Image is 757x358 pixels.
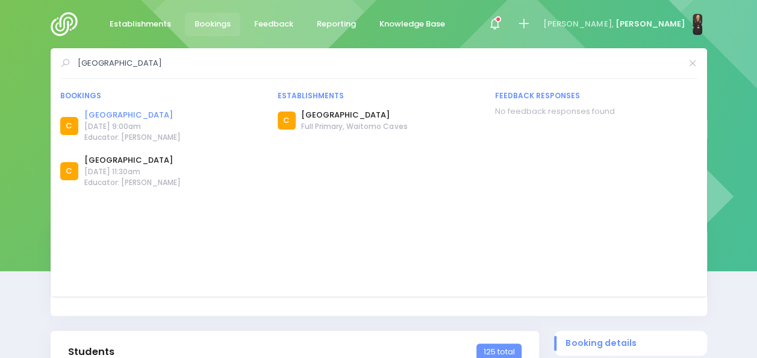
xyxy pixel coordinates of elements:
[554,331,707,356] a: Booking details
[370,13,455,36] a: Knowledge Base
[565,337,695,350] span: Booking details
[245,13,304,36] a: Feedback
[78,54,681,72] input: Search for anything (like establishments, bookings, or feedback)
[84,154,181,166] a: [GEOGRAPHIC_DATA]
[278,111,296,130] div: C
[494,105,697,118] div: No feedback responses found
[68,346,114,358] h3: Students
[301,121,407,132] span: Full Primary, Waitomo Caves
[185,13,241,36] a: Bookings
[110,18,171,30] span: Establishments
[307,13,366,36] a: Reporting
[494,90,697,101] div: Feedback responses
[60,117,78,135] div: C
[84,132,181,143] span: Educator: [PERSON_NAME]
[84,109,181,121] a: [GEOGRAPHIC_DATA]
[693,14,702,35] img: N
[379,18,445,30] span: Knowledge Base
[84,166,181,177] span: [DATE] 11:30am
[195,18,231,30] span: Bookings
[615,18,685,30] span: [PERSON_NAME]
[84,121,181,132] span: [DATE] 9:00am
[543,18,613,30] span: [PERSON_NAME],
[100,13,181,36] a: Establishments
[60,90,263,101] div: Bookings
[317,18,356,30] span: Reporting
[84,177,181,188] span: Educator: [PERSON_NAME]
[60,162,78,180] div: C
[301,109,407,121] a: [GEOGRAPHIC_DATA]
[254,18,293,30] span: Feedback
[278,90,480,101] div: Establishments
[51,12,85,36] img: Logo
